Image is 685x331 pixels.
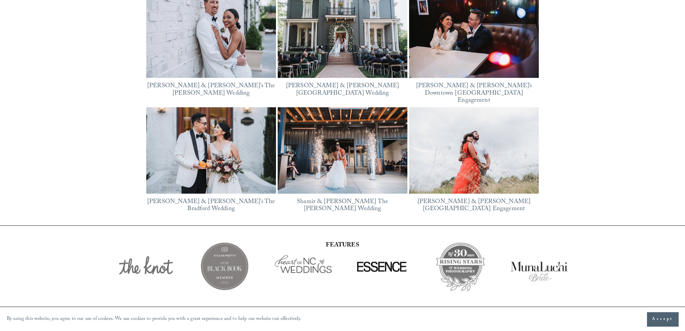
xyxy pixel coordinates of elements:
img: Samantha &amp; Ryan's NC Museum of Art Engagement [409,107,539,194]
a: [PERSON_NAME] & [PERSON_NAME]’s Downtown [GEOGRAPHIC_DATA] Engagement [416,81,532,106]
span: Accept [652,316,673,323]
a: [PERSON_NAME] & [PERSON_NAME] [GEOGRAPHIC_DATA] Engagement [417,197,531,215]
img: Justine &amp; Xinli’s The Bradford Wedding [146,107,276,194]
a: [PERSON_NAME] & [PERSON_NAME]’s The [PERSON_NAME] Wedding [147,81,275,99]
a: Shamir & [PERSON_NAME] The [PERSON_NAME] Wedding [297,197,388,215]
button: Accept [647,312,678,326]
p: By using this website, you agree to our use of cookies. We use cookies to provide you with a grea... [7,315,302,324]
strong: FEATURES [326,240,359,251]
img: Shamir &amp; Keegan’s The Meadows Raleigh Wedding [278,107,407,194]
a: [PERSON_NAME] & [PERSON_NAME]’s The Bradford Wedding [147,197,275,215]
a: [PERSON_NAME] & [PERSON_NAME][GEOGRAPHIC_DATA] Wedding [286,81,399,99]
